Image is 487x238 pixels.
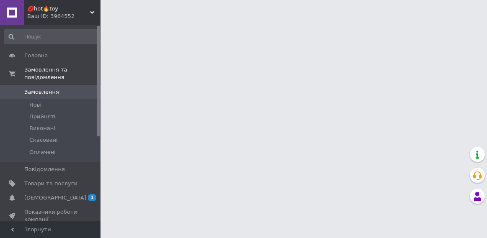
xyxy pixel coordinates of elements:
[29,148,56,156] span: Оплачені
[24,88,59,96] span: Замовлення
[4,29,99,44] input: Пошук
[88,194,96,201] span: 1
[27,5,90,13] span: 💋hot🔥toy
[24,52,48,59] span: Головна
[29,101,41,109] span: Нові
[24,208,77,223] span: Показники роботи компанії
[27,13,100,20] div: Ваш ID: 3964552
[24,166,65,173] span: Повідомлення
[24,194,86,202] span: [DEMOGRAPHIC_DATA]
[29,113,55,120] span: Прийняті
[29,125,55,132] span: Виконані
[29,136,58,144] span: Скасовані
[24,66,100,81] span: Замовлення та повідомлення
[24,180,77,187] span: Товари та послуги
